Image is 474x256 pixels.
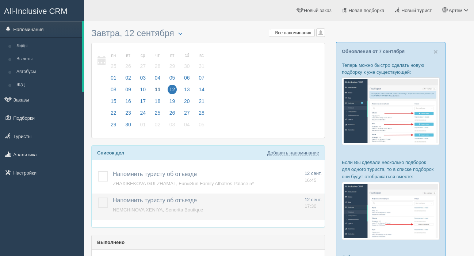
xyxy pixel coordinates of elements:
[109,96,118,106] span: 15
[305,197,322,202] span: 12 сент.
[433,48,438,56] button: Close
[165,85,179,97] a: 12
[449,8,463,13] span: Артем
[123,61,133,71] span: 26
[180,109,194,121] a: 27
[121,97,135,109] a: 16
[13,65,82,79] a: Автобусы
[165,49,179,74] a: пт 29
[197,85,206,94] span: 14
[107,85,121,97] a: 08
[113,181,254,186] span: ZHAXIBEKOVA GULZHAMAL, Fun&Sun Family Albatros Palace 5*
[180,85,194,97] a: 13
[113,197,197,203] a: Напомнить туристу об отъезде
[109,108,118,118] span: 22
[182,61,192,71] span: 30
[305,203,317,209] span: 17:30
[138,53,148,59] small: ср
[123,96,133,106] span: 16
[136,74,150,85] a: 03
[151,97,165,109] a: 18
[195,49,207,74] a: вс 31
[153,85,163,94] span: 11
[168,73,177,83] span: 05
[107,109,121,121] a: 22
[151,74,165,85] a: 04
[123,73,133,83] span: 02
[121,49,135,74] a: вт 26
[305,170,322,184] a: 12 сент. 16:45
[197,120,206,129] span: 05
[91,28,325,39] h3: Завтра, 12 сентября
[151,85,165,97] a: 11
[182,53,192,59] small: сб
[180,74,194,85] a: 06
[109,120,118,129] span: 29
[136,49,150,74] a: ср 27
[138,85,148,94] span: 10
[180,121,194,132] a: 04
[348,8,384,13] span: Новая подборка
[138,73,148,83] span: 03
[107,49,121,74] a: пн 25
[13,79,82,92] a: Ж/Д
[153,61,163,71] span: 28
[138,61,148,71] span: 27
[153,73,163,83] span: 04
[342,62,440,76] p: Теперь можно быстро сделать новую подборку к уже существующей:
[195,121,207,132] a: 05
[182,96,192,106] span: 20
[97,240,125,245] b: Выполнено
[107,97,121,109] a: 15
[13,53,82,66] a: Вылеты
[0,0,84,20] a: All-Inclusive CRM
[136,109,150,121] a: 24
[121,74,135,85] a: 02
[109,61,118,71] span: 25
[165,97,179,109] a: 19
[151,49,165,74] a: чт 28
[123,53,133,59] small: вт
[168,120,177,129] span: 03
[107,74,121,85] a: 01
[4,7,68,16] span: All-Inclusive CRM
[168,53,177,59] small: пт
[136,121,150,132] a: 01
[305,196,322,210] a: 12 сент. 17:30
[195,85,207,97] a: 14
[121,85,135,97] a: 09
[113,207,203,213] a: NEMCHINOVA XENIYA, Senorita Boutique
[401,8,432,13] span: Новый турист
[123,120,133,129] span: 30
[180,97,194,109] a: 20
[168,85,177,94] span: 12
[121,121,135,132] a: 30
[109,85,118,94] span: 08
[165,121,179,132] a: 03
[97,150,124,156] b: Список дел
[267,150,319,156] a: Добавить напоминание
[138,120,148,129] span: 01
[182,85,192,94] span: 13
[136,85,150,97] a: 10
[342,159,440,180] p: Если Вы сделали несколько подборок для одного туриста, то в списке подборок они будут отображатьс...
[197,73,206,83] span: 07
[151,109,165,121] a: 25
[182,108,192,118] span: 27
[195,109,207,121] a: 28
[165,109,179,121] a: 26
[123,108,133,118] span: 23
[182,120,192,129] span: 04
[168,96,177,106] span: 19
[138,108,148,118] span: 24
[342,77,440,145] img: %D0%BF%D0%BE%D0%B4%D0%B1%D0%BE%D1%80%D0%BA%D0%B0-%D1%82%D1%83%D1%80%D0%B8%D1%81%D1%82%D1%83-%D1%8...
[13,39,82,53] a: Лиды
[121,109,135,121] a: 23
[304,8,332,13] span: Новый заказ
[180,49,194,74] a: сб 30
[153,96,163,106] span: 18
[153,120,163,129] span: 02
[153,108,163,118] span: 25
